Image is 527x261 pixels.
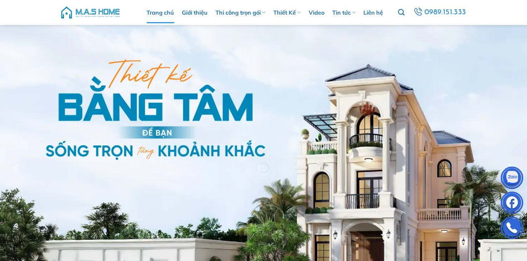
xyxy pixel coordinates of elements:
a: Video [309,2,324,23]
img: Zalo [501,168,523,190]
img: Phone [501,218,523,240]
a: Liên hệ [363,2,383,23]
a: Thi công trọn gói [215,2,265,23]
img: Facebook [501,193,523,215]
span: 0989.151.333 [424,6,466,19]
a: 0989.151.333 [412,6,467,19]
a: Giới thiệu [182,2,208,23]
a: Trang chủ [146,2,174,23]
a: Thiết Kế [273,2,300,23]
button: Previous [11,139,24,197]
button: Next [504,139,517,197]
a: Tin tức [332,2,356,23]
img: M.A.S HOME – Tổng Thầu Thiết Kế Và Xây Nhà Trọn Gói [60,2,121,23]
a: Tìm kiếm [398,5,404,20]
